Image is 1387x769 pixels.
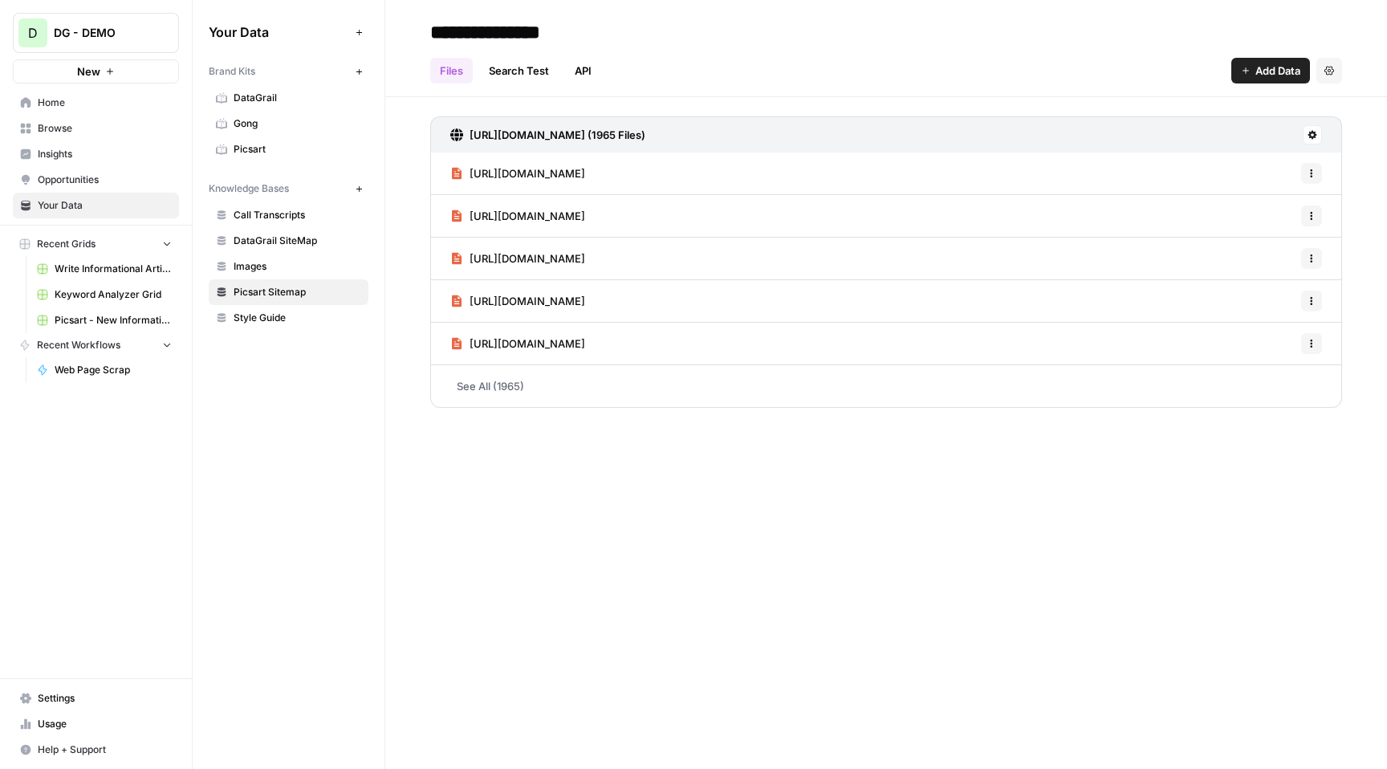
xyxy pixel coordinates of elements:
span: Images [234,259,361,274]
button: Add Data [1231,58,1310,83]
a: Your Data [13,193,179,218]
span: Gong [234,116,361,131]
button: Help + Support [13,737,179,763]
a: See All (1965) [430,365,1342,407]
span: DataGrail SiteMap [234,234,361,248]
span: [URL][DOMAIN_NAME] [470,165,585,181]
a: Settings [13,686,179,711]
a: API [565,58,601,83]
button: Recent Grids [13,232,179,256]
a: Keyword Analyzer Grid [30,282,179,307]
a: Write Informational Article [30,256,179,282]
span: Picsart - New Informational Article [55,313,172,328]
a: [URL][DOMAIN_NAME] (1965 Files) [450,117,645,153]
span: Picsart Sitemap [234,285,361,299]
span: [URL][DOMAIN_NAME] [470,336,585,352]
span: Call Transcripts [234,208,361,222]
span: Your Data [209,22,349,42]
h3: [URL][DOMAIN_NAME] (1965 Files) [470,127,645,143]
a: Insights [13,141,179,167]
span: D [28,23,38,43]
a: [URL][DOMAIN_NAME] [450,195,585,237]
span: Recent Workflows [37,338,120,352]
span: DG - DEMO [54,25,151,41]
span: Picsart [234,142,361,157]
a: [URL][DOMAIN_NAME] [450,238,585,279]
a: Call Transcripts [209,202,368,228]
a: Browse [13,116,179,141]
span: New [77,63,100,79]
span: Usage [38,717,172,731]
a: Gong [209,111,368,136]
span: Recent Grids [37,237,96,251]
span: [URL][DOMAIN_NAME] [470,208,585,224]
span: [URL][DOMAIN_NAME] [470,293,585,309]
a: Picsart [209,136,368,162]
a: DataGrail [209,85,368,111]
span: [URL][DOMAIN_NAME] [470,250,585,267]
span: Your Data [38,198,172,213]
span: Help + Support [38,743,172,757]
span: Home [38,96,172,110]
span: Brand Kits [209,64,255,79]
span: DataGrail [234,91,361,105]
a: Home [13,90,179,116]
a: DataGrail SiteMap [209,228,368,254]
a: Picsart Sitemap [209,279,368,305]
a: Files [430,58,473,83]
a: [URL][DOMAIN_NAME] [450,153,585,194]
a: Style Guide [209,305,368,331]
button: Recent Workflows [13,333,179,357]
span: Insights [38,147,172,161]
span: Web Page Scrap [55,363,172,377]
a: [URL][DOMAIN_NAME] [450,323,585,364]
a: Picsart - New Informational Article [30,307,179,333]
span: Settings [38,691,172,706]
span: Knowledge Bases [209,181,289,196]
a: Web Page Scrap [30,357,179,383]
a: Opportunities [13,167,179,193]
a: Images [209,254,368,279]
button: New [13,59,179,83]
a: Usage [13,711,179,737]
span: Browse [38,121,172,136]
a: [URL][DOMAIN_NAME] [450,280,585,322]
span: Keyword Analyzer Grid [55,287,172,302]
span: Add Data [1255,63,1300,79]
span: Style Guide [234,311,361,325]
span: Write Informational Article [55,262,172,276]
a: Search Test [479,58,559,83]
span: Opportunities [38,173,172,187]
button: Workspace: DG - DEMO [13,13,179,53]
